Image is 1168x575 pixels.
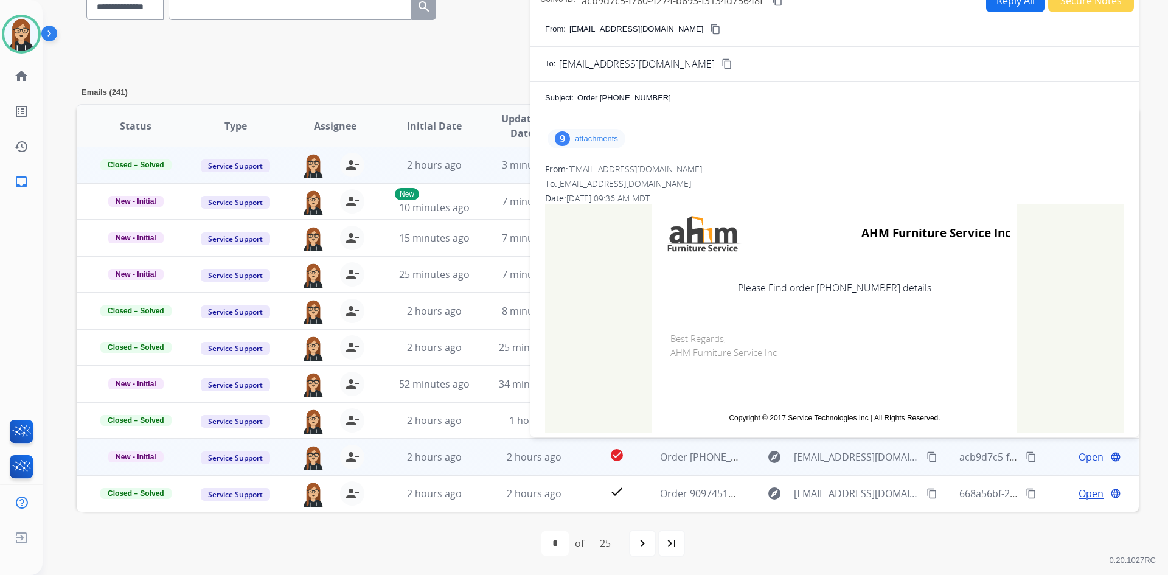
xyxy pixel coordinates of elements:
[301,445,325,470] img: agent-avatar
[100,159,172,170] span: Closed – Solved
[959,450,1141,464] span: acb9d7c5-f760-4274-b693-f3134d75648f
[1079,450,1104,464] span: Open
[399,201,470,214] span: 10 minutes ago
[545,58,555,70] p: To:
[100,305,172,316] span: Closed – Solved
[345,267,360,282] mat-icon: person_remove
[108,196,164,207] span: New - Initial
[301,408,325,434] img: agent-avatar
[407,304,462,318] span: 2 hours ago
[652,262,1017,313] td: Please Find order [PHONE_NUMBER] details
[794,486,919,501] span: [EMAIL_ADDRESS][DOMAIN_NAME]
[201,196,270,209] span: Service Support
[201,378,270,391] span: Service Support
[499,341,569,354] span: 25 minutes ago
[395,188,419,200] p: New
[201,305,270,318] span: Service Support
[14,69,29,83] mat-icon: home
[301,262,325,288] img: agent-avatar
[502,304,567,318] span: 8 minutes ago
[545,192,1124,204] div: Date:
[507,487,561,500] span: 2 hours ago
[545,178,1124,190] div: To:
[100,342,172,353] span: Closed – Solved
[201,415,270,428] span: Service Support
[1026,488,1037,499] mat-icon: content_copy
[710,24,721,35] mat-icon: content_copy
[14,175,29,189] mat-icon: inbox
[610,484,624,499] mat-icon: check
[635,536,650,551] mat-icon: navigate_next
[100,488,172,499] span: Closed – Solved
[658,211,749,257] img: AHM
[566,192,650,204] span: [DATE] 09:36 AM MDT
[108,232,164,243] span: New - Initial
[1110,488,1121,499] mat-icon: language
[509,414,559,427] span: 1 hour ago
[502,195,567,208] span: 7 minutes ago
[407,450,462,464] span: 2 hours ago
[224,119,247,133] span: Type
[1110,451,1121,462] mat-icon: language
[345,304,360,318] mat-icon: person_remove
[792,211,1011,257] td: AHM Furniture Service Inc
[767,450,782,464] mat-icon: explore
[499,377,569,391] span: 34 minutes ago
[407,487,462,500] span: 2 hours ago
[314,119,356,133] span: Assignee
[345,194,360,209] mat-icon: person_remove
[569,23,703,35] p: [EMAIL_ADDRESS][DOMAIN_NAME]
[201,488,270,501] span: Service Support
[345,158,360,172] mat-icon: person_remove
[652,313,1017,400] td: Best Regards, AHM Furniture Service Inc
[301,481,325,507] img: agent-avatar
[670,413,999,423] td: Copyright © 2017 Service Technologies Inc | All Rights Reserved.
[664,536,679,551] mat-icon: last_page
[301,372,325,397] img: agent-avatar
[555,131,570,146] div: 9
[14,104,29,119] mat-icon: list_alt
[301,153,325,178] img: agent-avatar
[959,487,1141,500] span: 668a56bf-24b6-47ce-a824-fbf2329d19a1
[77,86,133,99] p: Emails (241)
[545,92,574,104] p: Subject:
[502,231,567,245] span: 7 minutes ago
[301,226,325,251] img: agent-avatar
[108,451,164,462] span: New - Initial
[502,158,567,172] span: 3 minutes ago
[1079,486,1104,501] span: Open
[345,377,360,391] mat-icon: person_remove
[301,189,325,215] img: agent-avatar
[407,119,462,133] span: Initial Date
[660,450,774,464] span: Order [PHONE_NUMBER]
[345,413,360,428] mat-icon: person_remove
[794,450,919,464] span: [EMAIL_ADDRESS][DOMAIN_NAME]
[14,139,29,154] mat-icon: history
[507,450,561,464] span: 2 hours ago
[767,486,782,501] mat-icon: explore
[345,486,360,501] mat-icon: person_remove
[301,299,325,324] img: agent-avatar
[926,488,937,499] mat-icon: content_copy
[559,57,715,71] span: [EMAIL_ADDRESS][DOMAIN_NAME]
[201,269,270,282] span: Service Support
[407,158,462,172] span: 2 hours ago
[201,451,270,464] span: Service Support
[568,163,702,175] span: [EMAIL_ADDRESS][DOMAIN_NAME]
[345,340,360,355] mat-icon: person_remove
[407,341,462,354] span: 2 hours ago
[575,536,584,551] div: of
[926,451,937,462] mat-icon: content_copy
[345,231,360,245] mat-icon: person_remove
[201,159,270,172] span: Service Support
[502,268,567,281] span: 7 minutes ago
[545,163,1124,175] div: From:
[201,232,270,245] span: Service Support
[495,111,550,141] span: Updated Date
[721,58,732,69] mat-icon: content_copy
[120,119,151,133] span: Status
[575,134,618,144] p: attachments
[557,178,691,189] span: [EMAIL_ADDRESS][DOMAIN_NAME]
[4,17,38,51] img: avatar
[1026,451,1037,462] mat-icon: content_copy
